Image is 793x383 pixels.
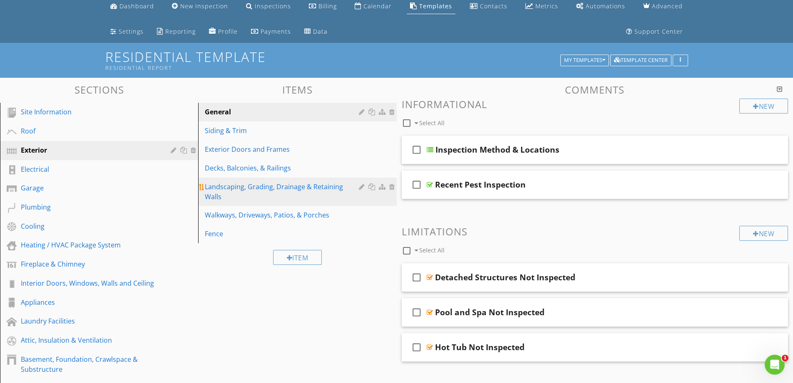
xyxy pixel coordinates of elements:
[198,84,396,95] h3: Items
[410,337,423,357] i: check_box_outline_blank
[318,2,337,10] div: Billing
[765,355,785,375] iframe: Intercom live chat
[218,27,238,35] div: Profile
[205,163,361,173] div: Decks, Balconies, & Railings
[21,278,159,288] div: Interior Doors, Windows, Walls and Ceiling
[560,54,609,66] button: My Templates
[21,164,159,174] div: Electrical
[180,2,228,10] div: New Inspection
[402,99,788,110] h3: Informational
[205,126,361,136] div: Siding & Trim
[610,54,671,66] button: Template Center
[402,84,788,95] h3: Comments
[410,302,423,322] i: check_box_outline_blank
[402,226,788,237] h3: Limitations
[21,259,159,269] div: Fireplace & Chimney
[363,2,392,10] div: Calendar
[21,145,159,155] div: Exterior
[301,24,331,40] a: Data
[119,2,154,10] div: Dashboard
[419,2,452,10] div: Templates
[165,27,196,35] div: Reporting
[205,210,361,220] div: Walkways, Driveways, Patios, & Porches
[21,107,159,117] div: Site Information
[206,24,241,40] a: Company Profile
[634,27,683,35] div: Support Center
[107,24,147,40] a: Settings
[480,2,507,10] div: Contacts
[739,226,788,241] div: New
[205,107,361,117] div: General
[435,145,559,155] div: Inspection Method & Locations
[435,342,525,352] div: Hot Tub Not Inspected
[435,180,526,190] div: Recent Pest Inspection
[614,57,668,63] div: Template Center
[410,267,423,287] i: check_box_outline_blank
[623,24,686,40] a: Support Center
[261,27,291,35] div: Payments
[21,354,159,374] div: Basement, Foundation, Crawlspace & Substructure
[21,202,159,212] div: Plumbing
[21,335,159,345] div: Attic, Insulation & Ventilation
[435,307,544,317] div: Pool and Spa Not Inspected
[782,355,788,361] span: 1
[586,2,625,10] div: Automations
[435,272,575,282] div: Detached Structures Not Inspected
[652,2,683,10] div: Advanced
[205,182,361,202] div: Landscaping, Grading, Drainage & Retaining Walls
[564,57,605,63] div: My Templates
[119,27,144,35] div: Settings
[535,2,558,10] div: Metrics
[105,64,563,71] div: Residential Report
[154,24,199,40] a: Reporting
[21,240,159,250] div: Heating / HVAC Package System
[255,2,291,10] div: Inspections
[273,250,322,265] div: Item
[105,49,688,71] h1: Residential Template
[248,24,294,40] a: Payments
[21,316,159,326] div: Laundry Facilities
[21,297,159,307] div: Appliances
[205,144,361,154] div: Exterior Doors and Frames
[21,126,159,136] div: Roof
[21,183,159,193] div: Garage
[419,119,445,127] span: Select All
[739,99,788,114] div: New
[419,246,445,254] span: Select All
[313,27,328,35] div: Data
[610,56,671,63] a: Template Center
[21,221,159,231] div: Cooling
[410,175,423,195] i: check_box_outline_blank
[410,140,423,160] i: check_box_outline_blank
[205,229,361,239] div: Fence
